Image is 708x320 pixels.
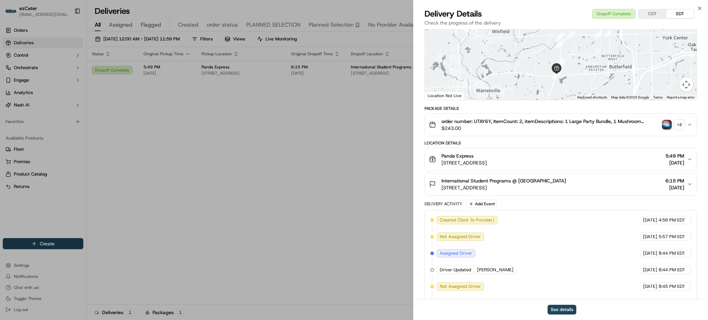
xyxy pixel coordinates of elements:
span: [DATE] [665,159,684,166]
a: Open this area in Google Maps (opens a new window) [427,91,449,100]
div: Package Details [425,106,697,111]
span: API Documentation [65,100,111,107]
span: Not Assigned Driver [440,234,481,240]
span: [DATE] [643,250,657,256]
span: [STREET_ADDRESS] [441,159,487,166]
div: We're available if you need us! [24,73,87,78]
span: Assigned Driver [440,250,472,256]
span: 8:44 PM EDT [659,267,685,273]
span: 5:57 PM EDT [659,234,685,240]
img: Nash [7,7,21,21]
span: Pylon [69,117,84,122]
button: Keyboard shortcuts [577,95,607,100]
span: [DATE] [643,217,657,223]
div: 17 [603,30,612,39]
div: 21 [556,57,565,66]
input: Got a question? Start typing here... [18,45,124,52]
span: [STREET_ADDRESS] [441,184,566,191]
div: 19 [567,30,576,39]
p: Check the progress of the delivery [425,19,697,26]
span: Not Assigned Driver [440,283,481,290]
span: 6:15 PM [665,177,684,184]
button: EDT [666,9,694,18]
button: See details [548,305,576,314]
span: Created (Sent To Provider) [440,217,494,223]
span: Delivery Details [425,8,482,19]
p: Welcome 👋 [7,28,126,39]
span: Panda Express [441,152,474,159]
img: photo_proof_of_pickup image [662,120,672,130]
span: 8:44 PM EDT [659,250,685,256]
button: photo_proof_of_pickup image+2 [662,120,684,130]
div: 43 [556,62,565,71]
a: Powered byPylon [49,117,84,122]
button: CDT [639,9,666,18]
span: [PERSON_NAME] [477,267,513,273]
span: [DATE] [643,267,657,273]
span: Knowledge Base [14,100,53,107]
span: [DATE] [665,184,684,191]
div: Location Not Live [425,91,465,100]
div: Location Details [425,140,697,146]
div: 20 [556,39,565,48]
img: Google [427,91,449,100]
button: order number: UTAY6Y, ItemCount: 2, itemDescriptions: 1 Large Party Bundle, 1 Mushroom Chicken$24... [425,114,697,136]
span: [DATE] [643,234,657,240]
button: Panda Express[STREET_ADDRESS]5:49 PM[DATE] [425,148,697,170]
div: Delivery Activity [425,201,462,207]
span: 4:56 PM EDT [659,217,685,223]
div: 18 [594,30,603,39]
img: 1736555255976-a54dd68f-1ca7-489b-9aae-adbdc363a1c4 [7,66,19,78]
a: 📗Knowledge Base [4,97,56,110]
button: Add Event [466,200,497,208]
a: 💻API Documentation [56,97,114,110]
div: 42 [555,67,564,76]
button: Start new chat [118,68,126,76]
span: $243.00 [441,125,659,132]
span: Driver Updated [440,267,471,273]
span: 5:49 PM [665,152,684,159]
a: Report a map error [667,95,695,99]
div: 💻 [58,101,64,106]
span: order number: UTAY6Y, ItemCount: 2, itemDescriptions: 1 Large Party Bundle, 1 Mushroom Chicken [441,118,659,125]
span: [DATE] [643,283,657,290]
div: + 2 [674,120,684,130]
div: 40 [552,70,561,79]
div: Start new chat [24,66,113,73]
span: International Student Programs @ [GEOGRAPHIC_DATA] [441,177,566,184]
button: Map camera controls [679,78,693,92]
div: 44 [555,32,564,41]
span: Map data ©2025 Google [611,95,649,99]
a: Terms (opens in new tab) [653,95,663,99]
button: International Student Programs @ [GEOGRAPHIC_DATA][STREET_ADDRESS]6:15 PM[DATE] [425,173,697,195]
div: 📗 [7,101,12,106]
span: 8:45 PM EDT [659,283,685,290]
